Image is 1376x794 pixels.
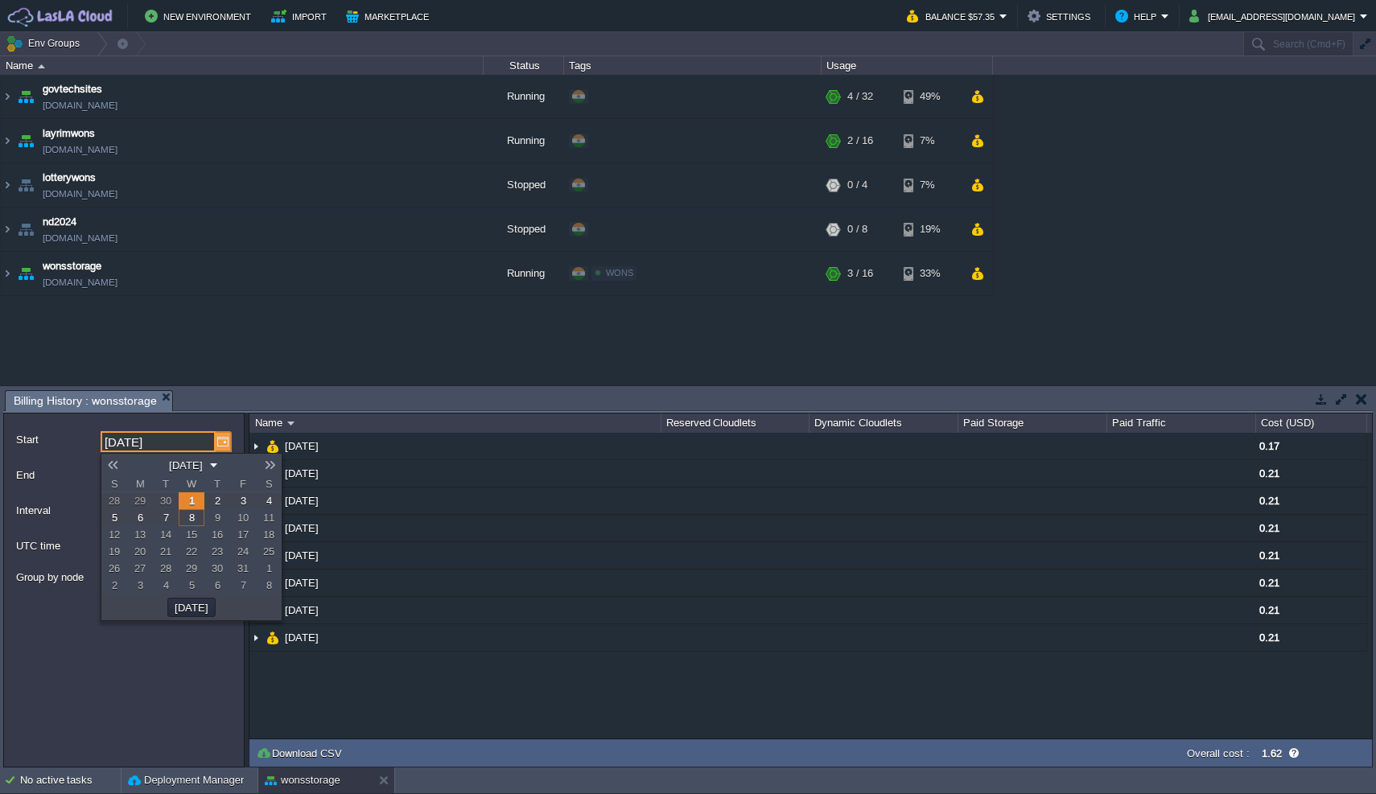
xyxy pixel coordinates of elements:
td: The date in this field must be equal to or before 08-10-2025 [179,577,204,594]
a: 4 [256,492,282,509]
span: 21 [160,545,171,557]
a: 8 [256,577,282,594]
a: 4 [153,577,179,594]
img: AMDAwAAAACH5BAEAAAAALAAAAAABAAEAAAICRAEAOw== [1,208,14,251]
button: Import [271,6,332,26]
a: 9 [204,509,230,526]
td: The date in this field must be equal to or before 08-10-2025 [153,526,179,543]
span: [DATE] [283,549,321,562]
div: Running [484,252,564,295]
a: 13 [127,526,153,543]
span: 16 [212,529,223,541]
a: 12 [101,526,127,543]
td: The date in this field must be equal to or before 08-10-2025 [230,560,256,577]
span: 26 [109,562,120,574]
img: AMDAwAAAACH5BAEAAAAALAAAAAABAAEAAAICRAEAOw== [1,75,14,118]
a: 29 [179,560,204,577]
a: 19 [101,543,127,560]
span: 13 [134,529,146,541]
span: 6 [138,512,143,524]
a: govtechsites [43,81,102,97]
img: AMDAwAAAACH5BAEAAAAALAAAAAABAAEAAAICRAEAOw== [14,252,37,295]
a: [DATE] [283,467,321,480]
span: 18 [263,529,274,541]
td: The date in this field must be equal to or before 08-10-2025 [204,577,230,594]
a: lotterywons [43,170,96,186]
span: 2 [112,579,117,591]
img: AMDAwAAAACH5BAEAAAAALAAAAAABAAEAAAICRAEAOw== [249,433,262,459]
span: 0.21 [1259,495,1279,507]
span: 23 [212,545,223,557]
span: 0.21 [1259,631,1279,644]
td: The date in this field must be equal to or before 08-10-2025 [179,560,204,577]
span: 7 [241,579,246,591]
a: 5 [179,577,204,594]
img: AMDAwAAAACH5BAEAAAAALAAAAAABAAEAAAICRAEAOw== [14,119,37,163]
span: 10 [237,512,249,524]
span: 0.21 [1259,467,1279,479]
img: AMDAwAAAACH5BAEAAAAALAAAAAABAAEAAAICRAEAOw== [38,64,45,68]
span: 0.21 [1259,604,1279,616]
div: Reserved Cloudlets [662,413,810,433]
span: 3 [241,495,246,507]
td: The date in this field must be equal to or before 08-10-2025 [101,543,127,560]
button: [DATE] [164,458,208,472]
a: [DOMAIN_NAME] [43,142,117,158]
span: WONS [606,268,633,278]
td: The date in this field must be equal to or before 08-10-2025 [179,526,204,543]
img: AMDAwAAAACH5BAEAAAAALAAAAAABAAEAAAICRAEAOw== [14,75,37,118]
span: 5 [189,579,195,591]
a: 24 [230,543,256,560]
a: 26 [101,560,127,577]
img: AMDAwAAAACH5BAEAAAAALAAAAAABAAEAAAICRAEAOw== [266,433,279,459]
img: AMDAwAAAACH5BAEAAAAALAAAAAABAAEAAAICRAEAOw== [14,163,37,207]
span: S [101,476,127,492]
a: 5 [101,509,127,526]
a: [DATE] [283,521,321,535]
div: Running [484,75,564,118]
label: UTC time [16,537,193,554]
button: New Environment [145,6,256,26]
a: [DATE] [283,603,321,617]
td: The date in this field must be equal to or before 08-10-2025 [101,560,127,577]
td: The date in this field must be equal to or before 08-10-2025 [101,526,127,543]
div: Paid Traffic [1108,413,1255,433]
img: AMDAwAAAACH5BAEAAAAALAAAAAABAAEAAAICRAEAOw== [266,624,279,651]
label: 1.62 [1262,747,1282,759]
td: The date in this field must be equal to or before 08-10-2025 [230,526,256,543]
div: Tags [565,56,821,75]
a: 1 [256,560,282,577]
div: 0 / 4 [847,163,867,207]
a: 1 [179,492,204,509]
td: The date in this field must be equal to or before 08-10-2025 [256,577,282,594]
a: [DOMAIN_NAME] [43,97,117,113]
div: 4 / 32 [847,75,873,118]
a: 16 [204,526,230,543]
div: Name [2,56,483,75]
td: The date in this field must be equal to or before 08-10-2025 [230,543,256,560]
a: 22 [179,543,204,560]
td: The date in this field must be equal to or before 08-10-2025 [101,577,127,594]
td: The date in this field must be equal to or before 08-10-2025 [230,509,256,526]
img: AMDAwAAAACH5BAEAAAAALAAAAAABAAEAAAICRAEAOw== [287,422,295,426]
td: The date in this field must be equal to or before 08-10-2025 [204,560,230,577]
button: wonsstorage [265,772,340,788]
span: [DATE] [283,631,321,644]
span: 28 [160,562,171,574]
span: 28 [109,495,120,507]
td: The date in this field must be equal to or before 08-10-2025 [127,577,153,594]
a: [DOMAIN_NAME] [43,274,117,290]
div: 3 / 16 [847,252,873,295]
div: Usage [822,56,992,75]
span: 4 [266,495,272,507]
span: 24 [237,545,249,557]
span: 2 [215,495,220,507]
span: S [256,476,282,492]
a: [DATE] [283,494,321,508]
span: 6 [215,579,220,591]
td: The date in this field must be equal to or before 08-10-2025 [127,560,153,577]
span: 27 [134,562,146,574]
span: 29 [186,562,197,574]
span: 1 [266,562,272,574]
